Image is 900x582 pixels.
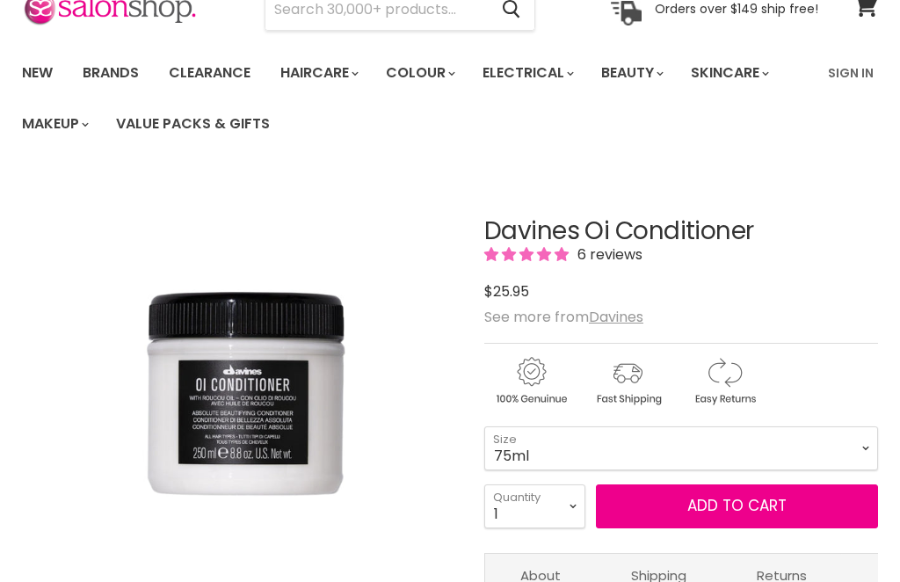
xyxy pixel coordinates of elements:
a: Sign In [817,55,884,91]
a: Makeup [9,105,99,142]
a: Value Packs & Gifts [103,105,283,142]
h1: Davines Oi Conditioner [484,218,878,245]
span: 4.83 stars [484,244,572,265]
a: Davines [589,307,643,327]
a: Clearance [156,55,264,91]
a: Brands [69,55,152,91]
button: Add to cart [596,484,878,528]
p: Orders over $149 ship free! [655,1,818,17]
a: Electrical [469,55,584,91]
a: New [9,55,66,91]
a: Haircare [267,55,369,91]
a: Skincare [678,55,780,91]
ul: Main menu [9,47,817,149]
span: 6 reviews [572,244,642,265]
span: $25.95 [484,281,529,302]
span: Add to cart [687,495,787,516]
a: Beauty [588,55,674,91]
span: See more from [484,307,643,327]
img: shipping.gif [581,354,674,408]
img: genuine.gif [484,354,577,408]
img: returns.gif [678,354,771,408]
select: Quantity [484,484,585,528]
a: Colour [373,55,466,91]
